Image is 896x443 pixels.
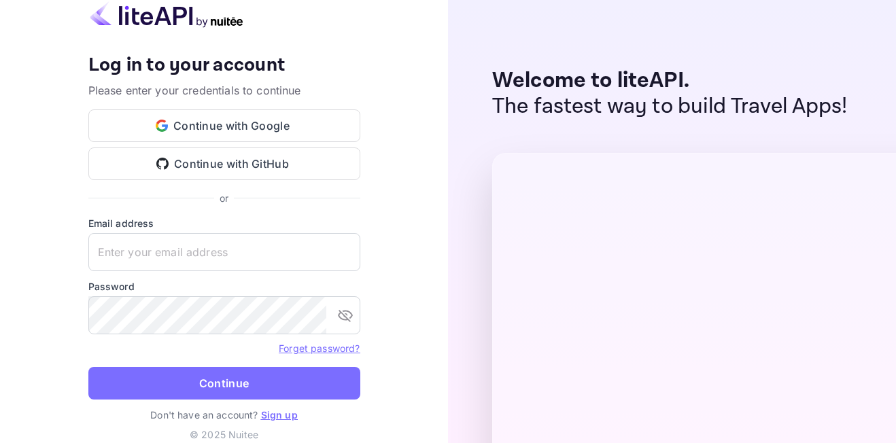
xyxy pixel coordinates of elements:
[88,1,245,28] img: liteapi
[279,341,360,355] a: Forget password?
[332,302,359,329] button: toggle password visibility
[88,427,360,442] p: © 2025 Nuitee
[261,409,298,421] a: Sign up
[492,94,848,120] p: The fastest way to build Travel Apps!
[88,54,360,77] h4: Log in to your account
[88,408,360,422] p: Don't have an account?
[220,191,228,205] p: or
[88,279,360,294] label: Password
[88,147,360,180] button: Continue with GitHub
[88,233,360,271] input: Enter your email address
[492,68,848,94] p: Welcome to liteAPI.
[88,109,360,142] button: Continue with Google
[279,342,360,354] a: Forget password?
[88,216,360,230] label: Email address
[88,367,360,400] button: Continue
[88,82,360,99] p: Please enter your credentials to continue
